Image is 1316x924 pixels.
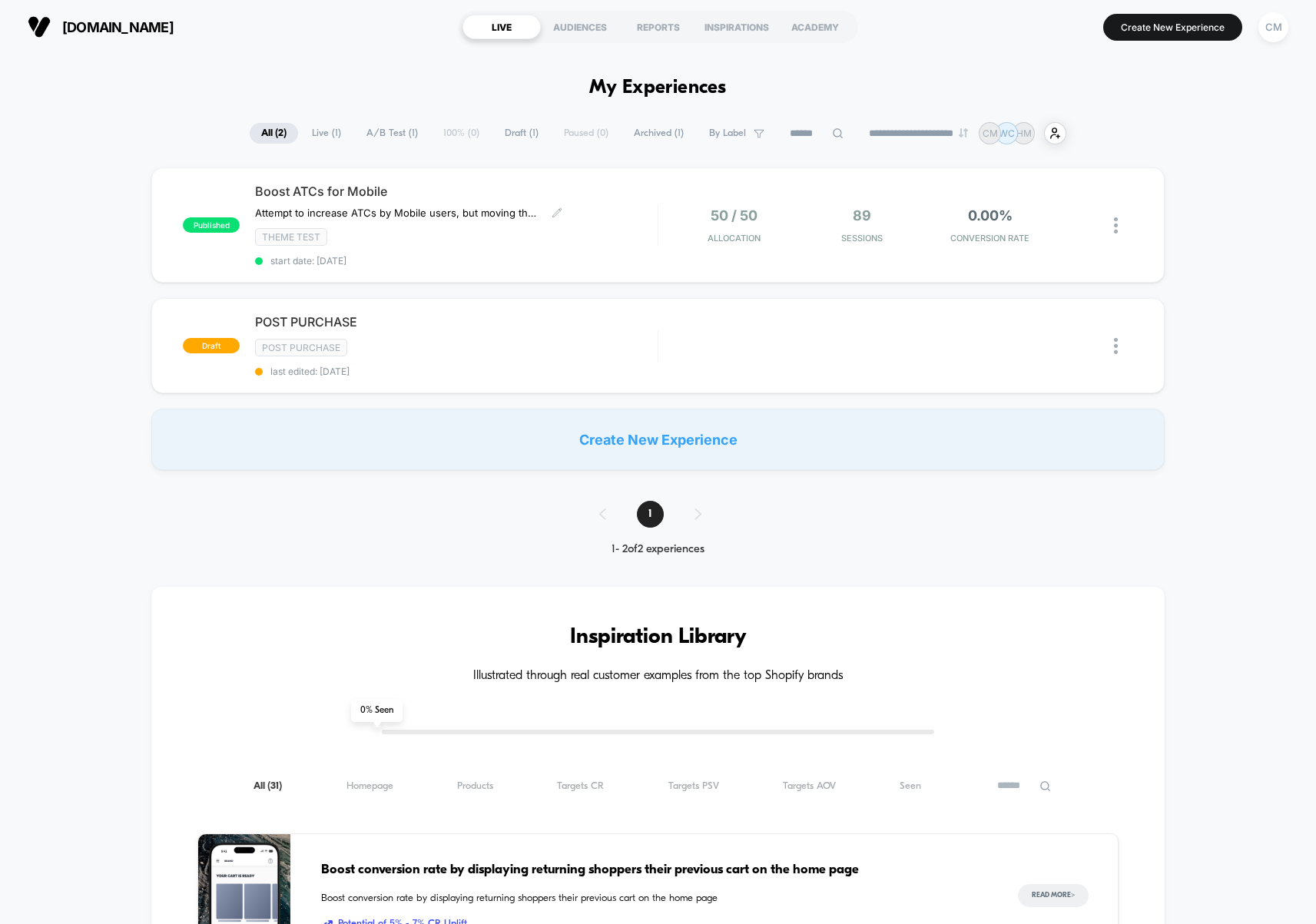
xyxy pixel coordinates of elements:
img: Visually logo [28,15,51,38]
span: 50 / 50 [711,207,757,224]
span: Targets AOV [783,780,836,792]
span: Seen [900,780,921,792]
p: CM [983,128,998,139]
span: Boost ATCs for Mobile [255,184,658,199]
span: A/B Test ( 1 ) [355,123,429,144]
span: 0 % Seen [351,699,403,722]
span: draft [183,338,240,353]
p: WC [999,128,1015,139]
span: Targets CR [557,780,604,792]
span: Post Purchase [255,339,347,356]
span: 1 [637,501,664,528]
span: Attempt to increase ATCs by Mobile users, but moving the Buy Now button above the description and... [255,207,540,219]
h3: Inspiration Library [197,625,1119,650]
img: close [1114,338,1118,354]
span: Targets PSV [668,780,719,792]
h4: Illustrated through real customer examples from the top Shopify brands [197,669,1119,684]
span: Products [457,780,493,792]
div: CM [1258,12,1288,42]
span: Archived ( 1 ) [622,123,695,144]
span: Draft ( 1 ) [493,123,550,144]
span: Sessions [802,233,923,243]
span: Allocation [708,233,761,243]
span: ( 31 ) [267,781,282,791]
button: Read More> [1018,884,1089,907]
span: [DOMAIN_NAME] [62,19,174,35]
span: POST PURCHASE [255,314,658,330]
button: CM [1254,12,1293,43]
span: Boost conversion rate by displaying returning shoppers their previous cart on the home page [321,860,987,880]
h1: My Experiences [589,77,727,99]
span: Boost conversion rate by displaying returning shoppers their previous cart on the home page [321,891,987,906]
div: INSPIRATIONS [698,15,776,39]
div: REPORTS [619,15,698,39]
span: Theme Test [255,228,327,246]
button: Create New Experience [1103,14,1242,41]
span: By Label [709,128,746,139]
span: 89 [853,207,871,224]
img: end [959,128,968,137]
div: LIVE [462,15,541,39]
img: close [1114,217,1118,233]
div: 1 - 2 of 2 experiences [584,543,732,556]
span: CONVERSION RATE [930,233,1051,243]
div: ACADEMY [776,15,854,39]
span: All [254,780,282,792]
div: AUDIENCES [541,15,619,39]
p: HM [1016,128,1032,139]
span: last edited: [DATE] [255,366,658,377]
span: Live ( 1 ) [300,123,353,144]
span: 0.00% [968,207,1013,224]
div: Create New Experience [151,409,1165,470]
span: All ( 2 ) [250,123,298,144]
button: [DOMAIN_NAME] [23,15,178,39]
span: start date: [DATE] [255,255,658,267]
span: published [183,217,240,233]
span: Homepage [346,780,393,792]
